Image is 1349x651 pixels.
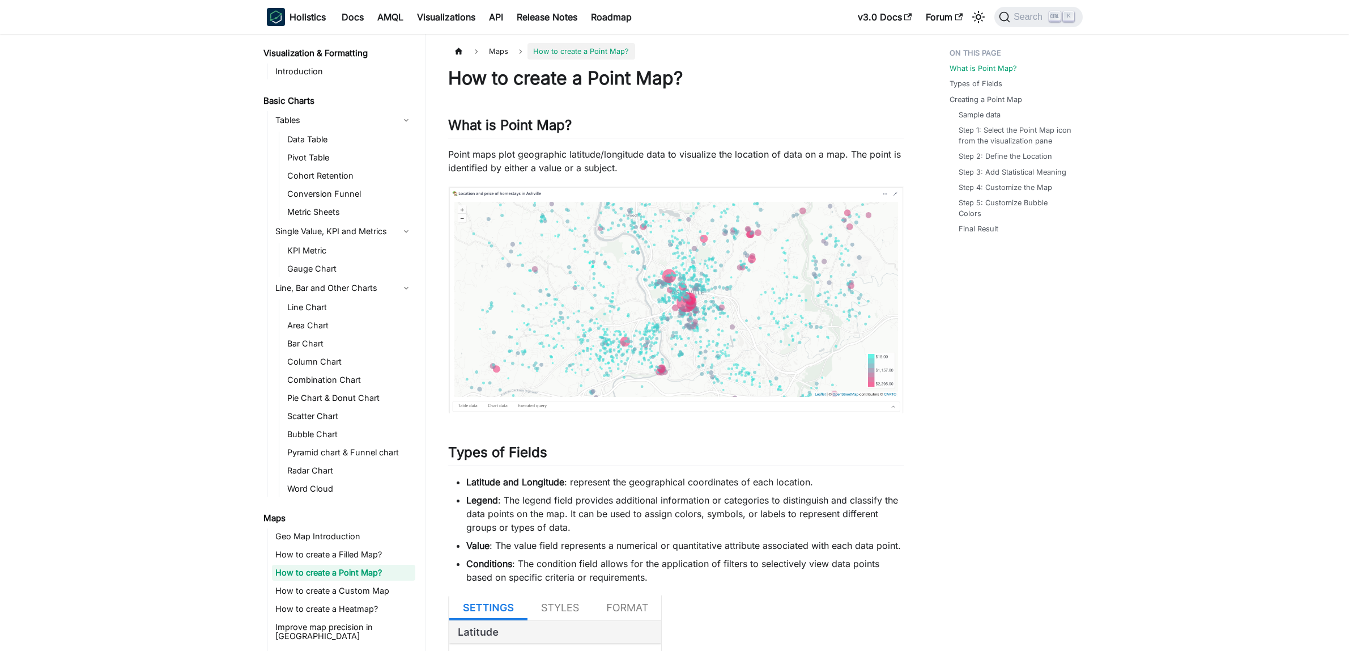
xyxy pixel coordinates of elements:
a: Line, Bar and Other Charts [272,279,415,297]
h1: How to create a Point Map? [448,67,904,90]
a: Geo Map Introduction [272,529,415,544]
a: How to create a Filled Map? [272,547,415,563]
a: Home page [448,43,470,60]
a: Roadmap [584,8,639,26]
nav: Docs sidebar [256,34,425,651]
a: Docs [335,8,371,26]
a: Introduction [272,64,415,79]
a: How to create a Point Map? [272,565,415,581]
a: Data Table [284,132,415,147]
a: Combination Chart [284,372,415,388]
a: How to create a Heatmap? [272,601,415,617]
a: Step 1: Select the Point Map icon from the visualization pane [959,125,1071,146]
a: Sample data [959,109,1001,120]
li: : The legend field provides additional information or categories to distinguish and classify the ... [466,493,904,534]
a: Visualization & Formatting [260,45,415,61]
span: Maps [483,43,514,60]
a: How to create a Custom Map [272,583,415,599]
a: Step 2: Define the Location [959,151,1052,162]
a: Visualizations [410,8,482,26]
a: Line Chart [284,299,415,315]
a: Single Value, KPI and Metrics [272,222,415,240]
span: How to create a Point Map? [527,43,635,60]
a: Forum [919,8,969,26]
button: Search (Ctrl+K) [994,7,1082,27]
strong: Legend [466,494,498,506]
h2: Types of Fields [448,444,904,466]
a: Pivot Table [284,150,415,166]
a: Gauge Chart [284,261,415,277]
p: Point maps plot geographic latitude/longitude data to visualize the location of data on a map. Th... [448,147,904,175]
kbd: K [1063,11,1074,22]
nav: Breadcrumbs [448,43,904,60]
strong: Latitude and Longitude [466,476,564,488]
a: Area Chart [284,318,415,333]
a: Basic Charts [260,93,415,109]
h2: What is Point Map? [448,117,904,138]
a: Maps [260,510,415,526]
a: AMQL [371,8,410,26]
a: Bar Chart [284,336,415,352]
a: Tables [272,111,415,129]
a: Types of Fields [950,78,1002,89]
a: Step 4: Customize the Map [959,182,1052,193]
a: Bubble Chart [284,426,415,442]
b: Holistics [290,10,326,24]
a: Word Cloud [284,481,415,497]
a: HolisticsHolistics [267,8,326,26]
li: : represent the geographical coordinates of each location. [466,475,904,489]
a: Final Result [959,223,998,234]
button: Switch between dark and light mode (currently light mode) [969,8,988,26]
a: What is Point Map? [950,63,1017,74]
li: : The condition field allows for the application of filters to selectively view data points based... [466,557,904,584]
strong: Conditions [466,558,512,569]
a: Creating a Point Map [950,94,1022,105]
a: KPI Metric [284,243,415,259]
img: point-map-official [448,186,904,413]
a: Scatter Chart [284,408,415,424]
li: : The value field represents a numerical or quantitative attribute associated with each data point. [466,539,904,552]
img: Holistics [267,8,285,26]
a: Conversion Funnel [284,186,415,202]
a: Column Chart [284,354,415,370]
a: API [482,8,510,26]
a: Step 5: Customize Bubble Colors [959,197,1071,219]
a: Radar Chart [284,463,415,479]
a: Pyramid chart & Funnel chart [284,445,415,460]
a: Improve map precision in [GEOGRAPHIC_DATA] [272,619,415,644]
a: Cohort Retention [284,168,415,184]
a: Step 3: Add Statistical Meaning [959,167,1066,177]
a: v3.0 Docs [851,8,919,26]
a: Release Notes [510,8,584,26]
span: Search [1010,12,1049,22]
a: Pie Chart & Donut Chart [284,390,415,406]
a: Metric Sheets [284,204,415,220]
strong: Value [466,540,490,551]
